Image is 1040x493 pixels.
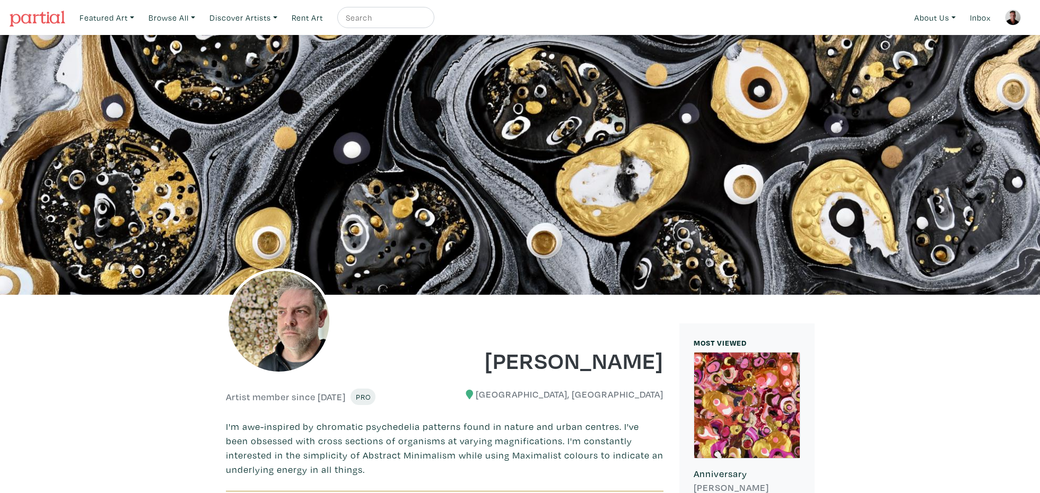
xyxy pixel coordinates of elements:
img: phpThumb.php [226,268,332,374]
h6: Anniversary [694,468,800,480]
small: MOST VIEWED [694,338,747,348]
a: About Us [910,7,960,29]
a: Browse All [144,7,200,29]
a: Rent Art [287,7,328,29]
img: phpThumb.php [1005,10,1021,25]
h6: [GEOGRAPHIC_DATA], [GEOGRAPHIC_DATA] [452,389,663,400]
h6: Artist member since [DATE] [226,391,346,403]
span: Pro [355,392,371,402]
a: Featured Art [75,7,139,29]
a: Inbox [965,7,995,29]
p: I'm awe-inspired by chromatic psychedelia patterns found in nature and urban centres. I've been o... [226,419,663,477]
h1: [PERSON_NAME] [452,346,663,374]
a: Discover Artists [205,7,282,29]
input: Search [345,11,424,24]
